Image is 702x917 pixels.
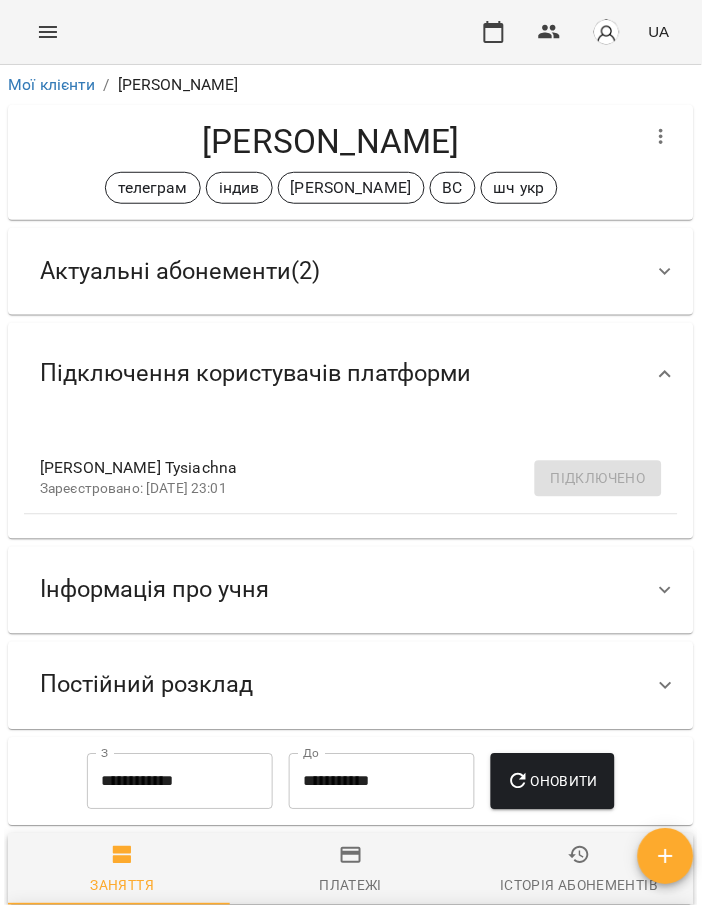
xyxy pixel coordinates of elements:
p: [PERSON_NAME] [118,73,239,97]
div: Інформація про учня [8,547,694,634]
a: Мої клієнти [8,75,96,94]
nav: breadcrumb [8,73,694,97]
span: Актуальні абонементи ( 2 ) [40,256,320,287]
h4: [PERSON_NAME] [24,121,638,162]
div: телеграм [105,172,201,204]
div: [PERSON_NAME] [278,172,425,204]
div: Актуальні абонементи(2) [8,228,694,315]
div: Історія абонементів [500,874,658,898]
p: [PERSON_NAME] [291,176,412,200]
span: [PERSON_NAME] Tysiachna [40,457,630,481]
p: ВС [443,176,463,200]
div: ВС [430,172,476,204]
button: Menu [24,8,72,56]
p: телеграм [118,176,188,200]
div: індив [206,172,273,204]
img: avatar_s.png [593,18,621,46]
div: Платежі [320,874,383,898]
div: шч укр [481,172,558,204]
p: індив [219,176,260,200]
span: Підключення користувачів платформи [40,359,472,390]
div: Постійний розклад [8,642,694,729]
span: Інформація про учня [40,575,269,606]
span: UA [649,21,670,42]
div: Підключення користувачів платформи [8,323,694,426]
span: Постійний розклад [40,670,253,701]
button: UA [641,13,678,50]
p: шч укр [494,176,545,200]
div: Заняття [90,874,154,898]
span: Оновити [507,770,598,794]
li: / [104,73,110,97]
p: Зареєстровано: [DATE] 23:01 [40,480,630,500]
button: Оновити [491,754,614,810]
